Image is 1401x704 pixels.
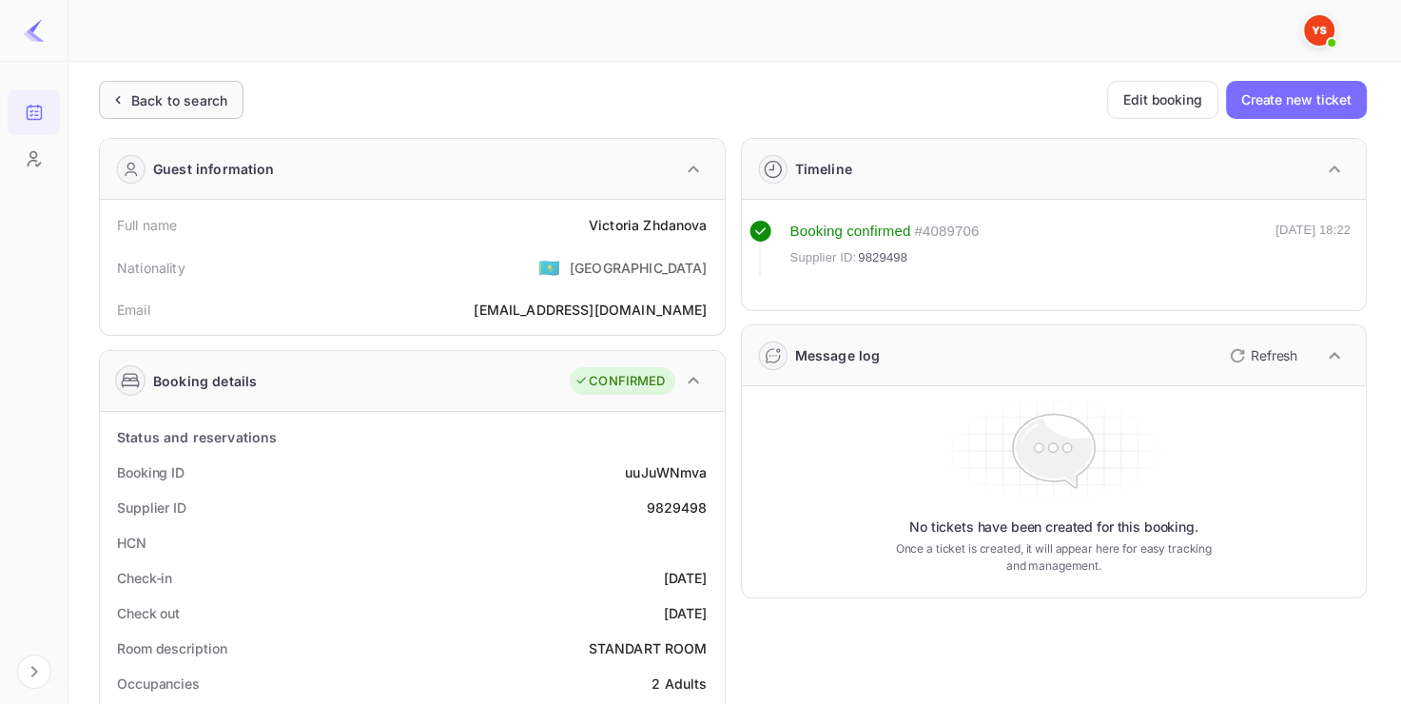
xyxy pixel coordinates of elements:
[589,215,708,235] div: Victoria Zhdanova
[664,568,708,588] div: [DATE]
[117,215,177,235] div: Full name
[909,518,1198,537] p: No tickets have been created for this booking.
[8,89,60,133] a: Bookings
[117,638,226,658] div: Room description
[886,540,1221,575] p: Once a ticket is created, it will appear here for easy tracking and management.
[625,462,707,482] div: uuJuWNmva
[1218,341,1305,371] button: Refresh
[117,300,150,320] div: Email
[914,221,979,243] div: # 4089706
[1304,15,1334,46] img: Yandex Support
[131,90,227,110] div: Back to search
[153,371,257,391] div: Booking details
[664,603,708,623] div: [DATE]
[1226,81,1367,119] button: Create new ticket
[117,674,200,694] div: Occupancies
[795,345,881,365] div: Message log
[790,221,911,243] div: Booking confirmed
[795,159,852,179] div: Timeline
[1251,345,1297,365] p: Refresh
[117,427,277,447] div: Status and reservations
[538,250,560,284] span: United States
[117,258,185,278] div: Nationality
[17,655,51,689] button: Expand navigation
[589,638,708,658] div: STANDART ROOM
[652,674,707,694] div: 2 Adults
[117,498,186,518] div: Supplier ID
[474,300,707,320] div: [EMAIL_ADDRESS][DOMAIN_NAME]
[570,258,708,278] div: [GEOGRAPHIC_DATA]
[8,136,60,180] a: Customers
[117,462,185,482] div: Booking ID
[23,19,46,42] img: LiteAPI
[1275,221,1351,276] div: [DATE] 18:22
[153,159,275,179] div: Guest information
[117,533,146,553] div: HCN
[646,498,707,518] div: 9829498
[117,603,180,623] div: Check out
[117,568,172,588] div: Check-in
[574,372,665,391] div: CONFIRMED
[858,248,907,267] span: 9829498
[790,248,857,267] span: Supplier ID:
[1107,81,1218,119] button: Edit booking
